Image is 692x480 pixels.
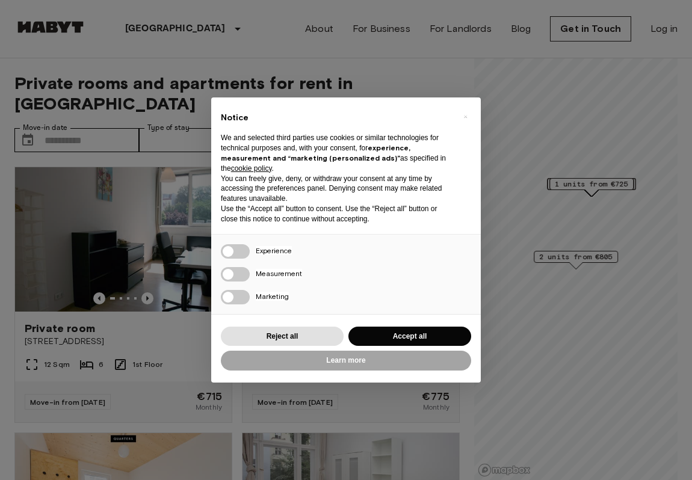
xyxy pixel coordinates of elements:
[221,327,344,346] button: Reject all
[221,112,452,124] h2: Notice
[221,143,410,162] strong: experience, measurement and “marketing (personalized ads)”
[348,327,471,346] button: Accept all
[221,133,452,173] p: We and selected third parties use cookies or similar technologies for technical purposes and, wit...
[256,269,302,278] span: Measurement
[231,164,272,173] a: cookie policy
[221,174,452,204] p: You can freely give, deny, or withdraw your consent at any time by accessing the preferences pane...
[256,292,289,301] span: Marketing
[456,107,475,126] button: Close this notice
[463,109,468,124] span: ×
[221,351,471,371] button: Learn more
[221,204,452,224] p: Use the “Accept all” button to consent. Use the “Reject all” button or close this notice to conti...
[256,246,292,255] span: Experience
